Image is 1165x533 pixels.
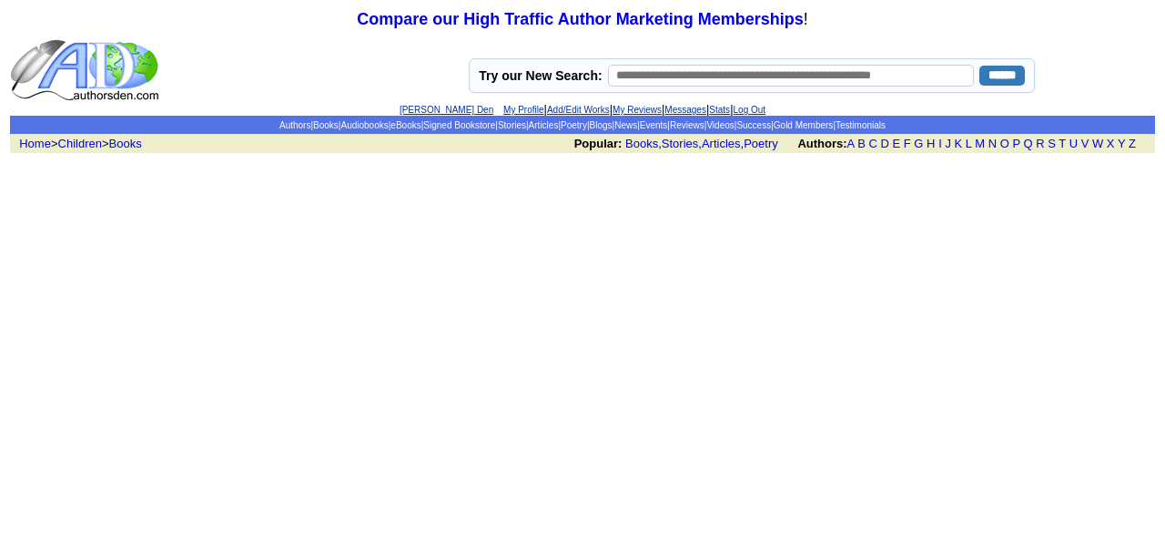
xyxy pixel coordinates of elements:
a: F [904,137,911,150]
a: V [1081,137,1089,150]
a: W [1092,137,1103,150]
a: Videos [706,120,734,130]
a: Compare our High Traffic Author Marketing Memberships [357,10,803,28]
a: R [1036,137,1044,150]
a: I [938,137,942,150]
a: L [966,137,972,150]
span: | | | | | | | | | | | | | | | [279,120,886,130]
a: Home [19,137,51,150]
a: B [857,137,866,150]
a: T [1059,137,1066,150]
font: | | | | | [400,102,765,116]
a: eBooks [390,120,420,130]
a: Articles [702,137,741,150]
a: D [880,137,888,150]
a: Poetry [561,120,587,130]
a: News [614,120,637,130]
a: Articles [529,120,559,130]
a: O [1000,137,1009,150]
a: Messages [664,105,706,115]
a: J [945,137,951,150]
img: logo_ad.gif [10,38,163,102]
a: U [1069,137,1078,150]
a: X [1107,137,1115,150]
a: Poetry [744,137,778,150]
a: Signed Bookstore [423,120,495,130]
b: Popular: [574,137,623,150]
a: Blogs [590,120,613,130]
a: Add/Edit Works [547,105,610,115]
font: , , , [574,137,1152,150]
a: Events [640,120,668,130]
a: K [955,137,963,150]
font: ! [357,10,807,28]
label: Try our New Search: [479,68,602,83]
a: A [847,137,855,150]
a: M [975,137,985,150]
a: Stories [498,120,526,130]
a: Books [625,137,658,150]
b: Authors: [797,137,846,150]
a: E [892,137,900,150]
a: Y [1118,137,1125,150]
a: Audiobooks [340,120,388,130]
a: Q [1023,137,1032,150]
a: Testimonials [836,120,886,130]
a: Authors [279,120,310,130]
a: My Reviews [613,105,662,115]
a: Stories [662,137,698,150]
a: Success [736,120,771,130]
a: Z [1129,137,1136,150]
a: Books [109,137,142,150]
a: Books [313,120,339,130]
a: G [914,137,923,150]
a: Log Out [734,105,766,115]
a: S [1048,137,1056,150]
a: N [988,137,997,150]
a: C [868,137,876,150]
a: Stats [709,105,730,115]
font: > > [13,137,142,150]
a: [PERSON_NAME] Den [400,105,493,115]
a: Reviews [670,120,704,130]
a: Children [58,137,102,150]
a: My Profile [503,105,543,115]
a: P [1012,137,1019,150]
a: H [927,137,935,150]
a: Gold Members [774,120,834,130]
